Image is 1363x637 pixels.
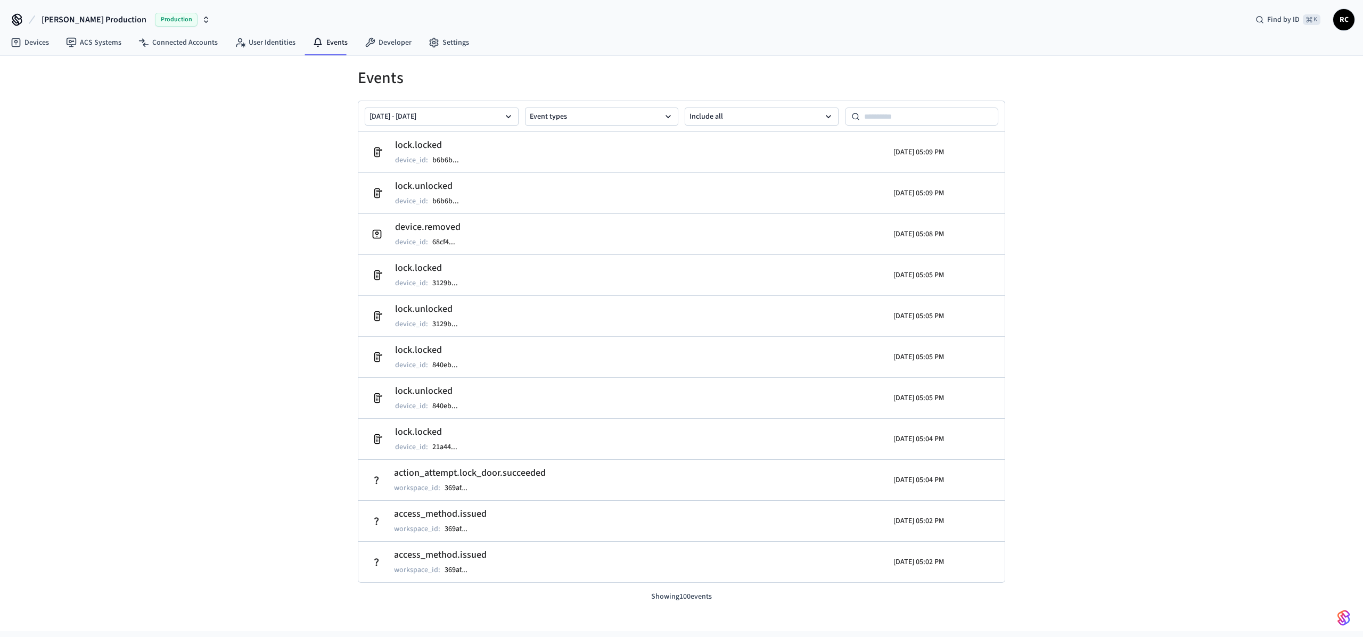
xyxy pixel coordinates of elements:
button: RC [1333,9,1354,30]
button: 369af... [442,564,478,576]
p: device_id : [395,237,428,247]
p: device_id : [395,196,428,206]
p: device_id : [395,155,428,166]
button: 840eb... [430,359,469,371]
h2: device.removed [395,220,466,235]
button: Event types [525,107,679,126]
h2: lock.locked [395,261,469,276]
p: device_id : [395,278,428,288]
button: 840eb... [430,400,469,412]
button: Include all [685,107,839,126]
button: 3129b... [430,277,469,289]
button: b6b6b... [430,195,470,208]
h2: lock.locked [395,425,468,440]
button: 3129b... [430,318,469,330]
p: device_id : [395,360,428,370]
h2: lock.unlocked [395,384,469,399]
span: ⌘ K [1303,14,1320,25]
span: [PERSON_NAME] Production [42,13,146,26]
h2: action_attempt.lock_door.succeeded [394,466,546,481]
button: [DATE] - [DATE] [365,107,519,126]
span: Find by ID [1267,14,1300,25]
span: Production [155,13,198,27]
a: Events [304,33,356,52]
p: device_id : [395,319,428,329]
button: 369af... [442,523,478,535]
button: b6b6b... [430,154,470,167]
p: Showing 100 events [358,591,1005,602]
span: RC [1334,10,1353,29]
a: Connected Accounts [130,33,226,52]
p: [DATE] 05:09 PM [893,147,944,158]
a: Devices [2,33,58,52]
p: [DATE] 05:05 PM [893,311,944,321]
h2: lock.locked [395,138,470,153]
p: [DATE] 05:05 PM [893,352,944,362]
p: device_id : [395,442,428,452]
p: [DATE] 05:02 PM [893,516,944,526]
p: [DATE] 05:04 PM [893,434,944,444]
a: Settings [420,33,478,52]
p: [DATE] 05:09 PM [893,188,944,198]
h2: lock.unlocked [395,302,469,317]
h1: Events [358,69,1005,88]
p: device_id : [395,401,428,411]
a: ACS Systems [58,33,130,52]
p: [DATE] 05:08 PM [893,229,944,239]
h2: lock.locked [395,343,469,358]
a: Developer [356,33,420,52]
h2: access_method.issued [394,548,487,562]
p: workspace_id : [394,524,440,534]
p: [DATE] 05:02 PM [893,557,944,567]
p: workspace_id : [394,483,440,493]
p: workspace_id : [394,565,440,575]
h2: access_method.issued [394,507,487,522]
p: [DATE] 05:05 PM [893,393,944,403]
p: [DATE] 05:05 PM [893,270,944,280]
h2: lock.unlocked [395,179,470,194]
div: Find by ID⌘ K [1247,10,1329,29]
button: 369af... [442,482,478,494]
button: 21a44... [430,441,468,453]
p: [DATE] 05:04 PM [893,475,944,485]
a: User Identities [226,33,304,52]
img: SeamLogoGradient.69752ec5.svg [1337,609,1350,626]
button: 68cf4... [430,236,466,249]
